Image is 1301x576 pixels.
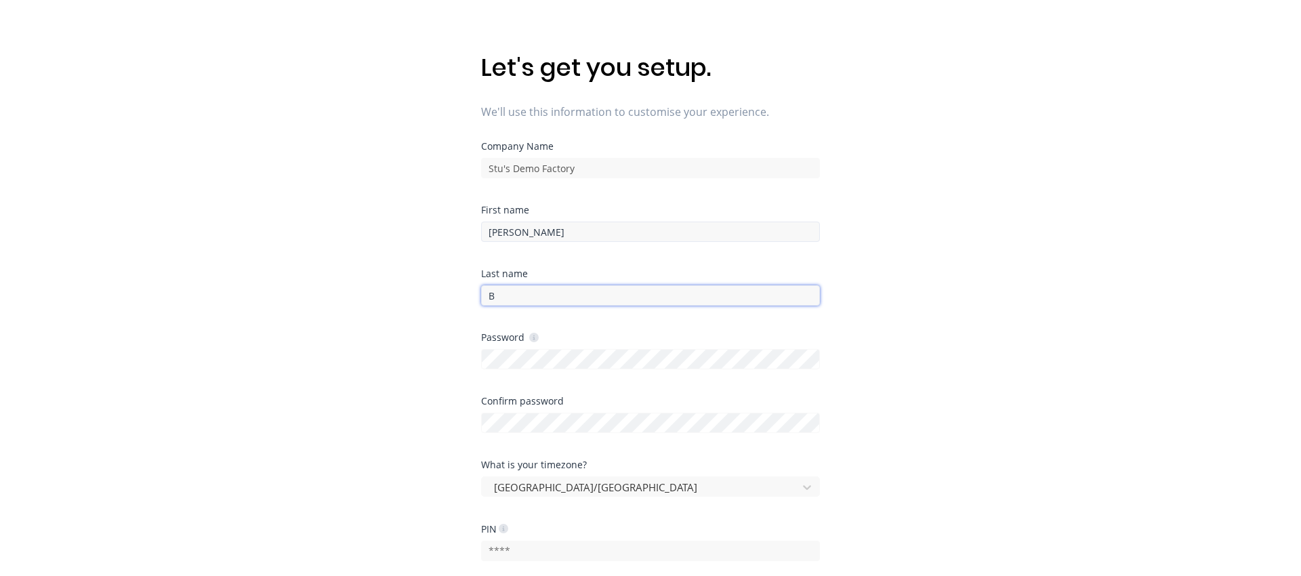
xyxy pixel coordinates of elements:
div: Confirm password [481,396,820,406]
div: First name [481,205,820,215]
h1: Let's get you setup. [481,53,820,82]
div: PIN [481,522,508,535]
div: Last name [481,269,820,279]
div: Company Name [481,142,820,151]
div: Password [481,331,539,344]
div: What is your timezone? [481,460,820,470]
span: We'll use this information to customise your experience. [481,104,820,120]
